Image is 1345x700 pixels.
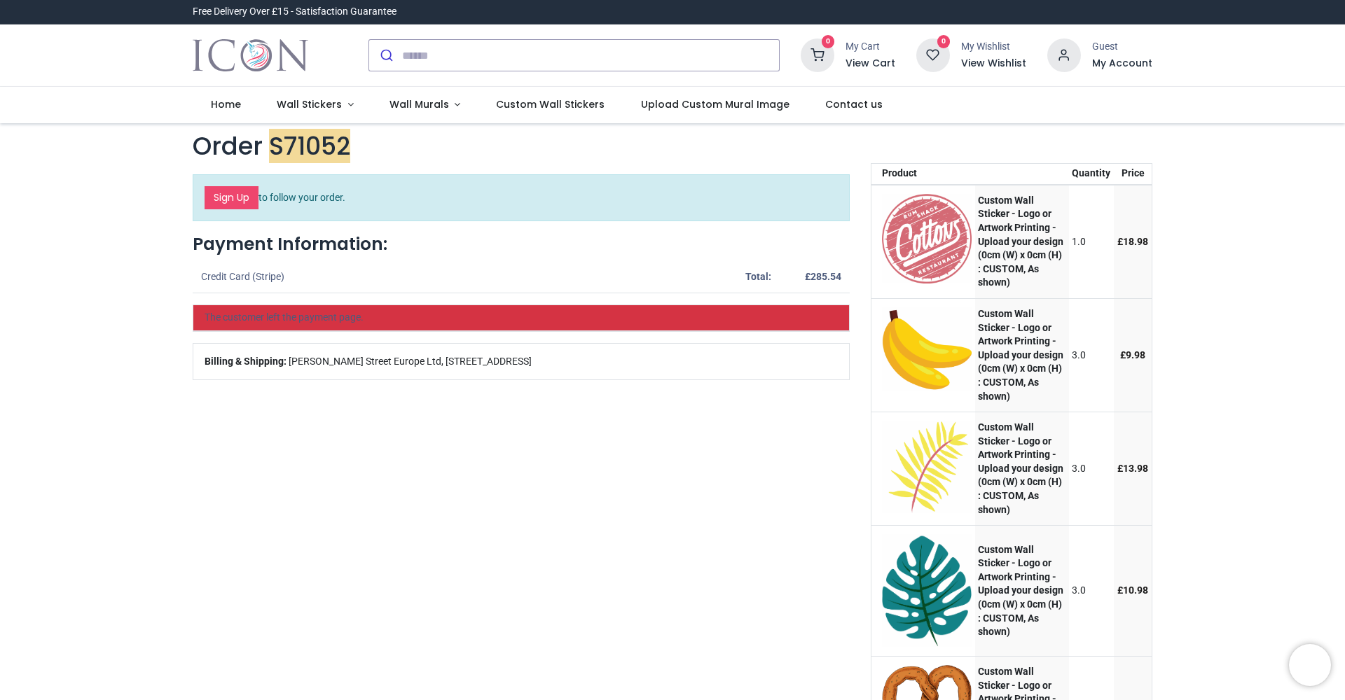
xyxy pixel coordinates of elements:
[277,97,342,111] span: Wall Stickers
[1123,236,1148,247] span: 18.98
[1069,164,1115,185] th: Quantity
[978,308,1063,402] strong: Custom Wall Sticker - Logo or Artwork Printing - Upload your design (0cm (W) x 0cm (H) : CUSTOM, ...
[882,421,972,513] img: wERMyE3r1nIJwAAAABJRU5ErkJggg==
[745,271,771,282] strong: Total:
[858,5,1152,19] iframe: Customer reviews powered by Trustpilot
[882,307,972,391] img: AP04AAAAASUVORK5CYII=
[289,355,532,369] span: [PERSON_NAME] Street Europe Ltd, [STREET_ADDRESS]
[1072,349,1110,363] div: 3.0
[961,57,1026,71] a: View Wishlist
[1114,164,1152,185] th: Price
[1117,584,1148,596] span: £
[193,36,308,75] img: Icon Wall Stickers
[193,174,850,222] p: to follow your order.
[822,35,835,48] sup: 0
[882,534,972,647] img: B5amHI+ybpAEAAAAAElFTkSuQmCC
[205,311,364,323] span: The customer left the payment page.
[1289,644,1331,686] iframe: Brevo live chat
[1092,57,1152,71] a: My Account
[1117,236,1148,247] span: £
[805,271,841,282] strong: £
[916,49,950,60] a: 0
[193,232,387,256] strong: Payment Information:
[389,97,449,111] span: Wall Murals
[846,57,895,71] a: View Cart
[205,186,258,210] a: Sign Up
[193,5,396,19] div: Free Delivery Over £15 - Satisfaction Guarantee
[641,97,789,111] span: Upload Custom Mural Image
[1072,584,1110,598] div: 3.0
[801,49,834,60] a: 0
[193,36,308,75] a: Logo of Icon Wall Stickers
[937,35,951,48] sup: 0
[978,544,1063,638] strong: Custom Wall Sticker - Logo or Artwork Printing - Upload your design (0cm (W) x 0cm (H) : CUSTOM, ...
[1126,349,1145,360] span: 9.98
[1072,462,1110,476] div: 3.0
[978,421,1063,515] strong: Custom Wall Sticker - Logo or Artwork Printing - Upload your design (0cm (W) x 0cm (H) : CUSTOM, ...
[1120,349,1145,360] span: £
[978,195,1063,288] strong: Custom Wall Sticker - Logo or Artwork Printing - Upload your design (0cm (W) x 0cm (H) : CUSTOM, ...
[258,87,371,123] a: Wall Stickers
[1117,463,1148,474] span: £
[961,40,1026,54] div: My Wishlist
[871,164,975,185] th: Product
[269,129,350,163] em: S71052
[825,97,883,111] span: Contact us
[371,87,478,123] a: Wall Murals
[496,97,605,111] span: Custom Wall Stickers
[1092,40,1152,54] div: Guest
[882,194,972,283] img: XxYeHMrFWRhDaMzp9U1p9NHNsT3V7f1WnPIiACIiACIiACIiACInAmAv8fVqwHhRI7FD8AAAAASUVORK5CYII=
[211,97,241,111] span: Home
[811,271,841,282] span: 285.54
[1072,235,1110,249] div: 1.0
[1123,584,1148,596] span: 10.98
[369,40,402,71] button: Submit
[205,356,287,367] b: Billing & Shipping:
[1123,463,1148,474] span: 13.98
[193,129,263,163] span: Order
[193,262,710,293] td: Credit Card (Stripe)
[846,40,895,54] div: My Cart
